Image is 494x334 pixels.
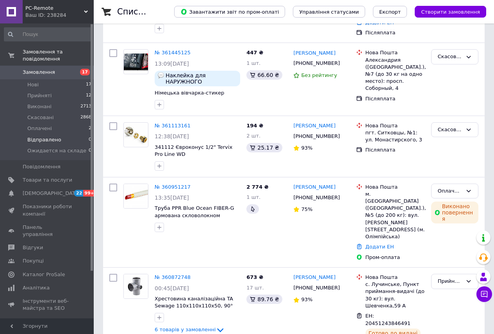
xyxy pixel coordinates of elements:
span: Створити замовлення [421,9,480,15]
img: Фото товару [124,184,148,208]
span: 2868 [80,114,91,121]
div: пгт. Ситковцы, №1: ул. Монастирского, 3 [366,129,425,143]
span: Повідомлення [23,163,61,170]
span: Скасовані [27,114,54,121]
img: Фото товару [124,123,148,146]
a: 6 товарів у замовленні [155,327,225,332]
h1: Список замовлень [117,7,196,16]
span: Прийняті [27,92,52,99]
span: 6 товарів у замовленні [155,327,216,333]
a: № 360951217 [155,184,191,190]
div: Скасовано [438,53,462,61]
img: :speech_balloon: [158,72,164,79]
a: Фото товару [123,184,148,209]
div: м. [GEOGRAPHIC_DATA] ([GEOGRAPHIC_DATA].), №5 (до 200 кг): вул. [PERSON_NAME][STREET_ADDRESS] (м.... [366,191,425,240]
span: Наклейка для НАРУЖНОГО наклеевания на стекло автомобиля? Подтвердите заказ по телефону! [166,72,237,85]
div: Прийнято [438,277,462,286]
div: Післяплата [366,146,425,154]
span: 2 [89,125,91,132]
div: Післяплата [366,29,425,36]
span: [PHONE_NUMBER] [293,133,340,139]
span: 93% [301,145,312,151]
span: Управління статусами [299,9,359,15]
span: 2 шт. [246,133,260,139]
span: 194 ₴ [246,123,263,129]
a: Додати ЕН [366,20,394,25]
span: Каталог ProSale [23,271,65,278]
span: Оплачені [27,125,52,132]
span: Завантажити звіт по пром-оплаті [180,8,279,15]
img: Фото товару [124,274,148,298]
div: Виконано повернення [431,202,478,223]
a: [PERSON_NAME] [293,274,335,281]
a: Німецька вівчарка-стикер [155,90,224,96]
span: [PHONE_NUMBER] [293,285,340,291]
span: Ожидается на складе [27,147,86,154]
a: 341112 Євроконус 1/2" Tervix Pro Line WD [155,144,232,157]
a: Хрестовина каналізаційна TA Sewage 110х110х110х50, 90° (права) [155,296,233,316]
span: 75% [301,206,312,212]
span: 1 шт. [246,60,260,66]
button: Завантажити звіт по пром-оплаті [174,6,285,18]
a: Додати ЕН [366,244,394,250]
a: № 361113161 [155,123,191,129]
div: Нова Пошта [366,122,425,129]
span: 2713 [80,103,91,110]
input: Пошук [4,27,92,41]
span: Відправлено [27,136,61,143]
span: 22 [74,190,83,196]
a: Фото товару [123,49,148,74]
div: 25.17 ₴ [246,143,282,152]
div: Нова Пошта [366,274,425,281]
a: № 361445125 [155,50,191,55]
span: 13:35[DATE] [155,195,189,201]
span: Інструменти веб-майстра та SEO [23,298,72,312]
span: PC-Remote [25,5,84,12]
span: 00:45[DATE] [155,285,189,291]
div: Скасовано [438,126,462,134]
a: Створити замовлення [407,9,486,14]
button: Чат з покупцем [476,286,492,302]
span: Замовлення та повідомлення [23,48,94,63]
span: Панель управління [23,224,72,238]
span: 12:38[DATE] [155,133,189,139]
span: Покупці [23,257,44,264]
span: 17 [86,81,91,88]
img: Фото товару [124,54,148,70]
div: Нова Пошта [366,49,425,56]
span: Експорт [379,9,401,15]
span: [DEMOGRAPHIC_DATA] [23,190,80,197]
div: 89.76 ₴ [246,295,282,304]
span: 1 шт. [246,194,260,200]
span: ЕН: 20451243846491 [366,313,411,326]
div: Пром-оплата [366,254,425,261]
span: Показники роботи компанії [23,203,72,217]
span: 12 [86,92,91,99]
a: [PERSON_NAME] [293,184,335,191]
div: с. Лучинське, Пункт приймання-видачі (до 30 кг): вул. Шевченка,59 А [366,281,425,309]
span: 0 [89,147,91,154]
div: Нова Пошта [366,184,425,191]
a: № 360872748 [155,274,191,280]
span: 447 ₴ [246,50,263,55]
button: Створити замовлення [415,6,486,18]
div: Ваш ID: 238284 [25,12,94,19]
a: Фото товару [123,122,148,147]
span: Аналітика [23,284,50,291]
div: Оплачено [438,187,462,195]
span: 673 ₴ [246,274,263,280]
button: Управління статусами [293,6,365,18]
span: Відгуки [23,244,43,251]
a: [PERSON_NAME] [293,50,335,57]
span: Замовлення [23,69,55,76]
div: 66.60 ₴ [246,70,282,80]
a: [PERSON_NAME] [293,122,335,130]
span: [PHONE_NUMBER] [293,60,340,66]
span: Товари та послуги [23,177,72,184]
a: Труба PPR Blue Ocean FIBER-G армована скловолокном 110х15,1 [155,205,234,225]
span: 13:09[DATE] [155,61,189,67]
span: Без рейтингу [301,72,337,78]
